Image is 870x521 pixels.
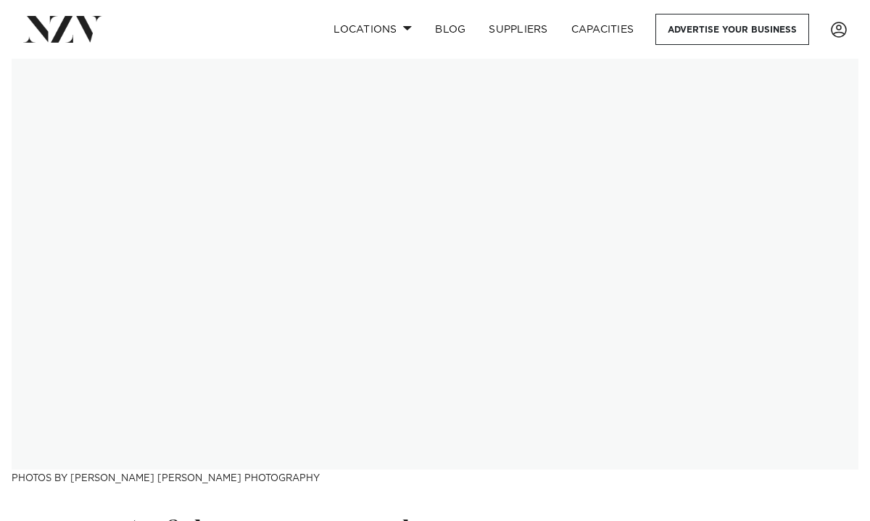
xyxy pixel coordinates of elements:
[655,14,809,45] a: Advertise your business
[23,16,102,42] img: nzv-logo.png
[477,14,559,45] a: SUPPLIERS
[423,14,477,45] a: BLOG
[322,14,423,45] a: Locations
[560,14,646,45] a: Capacities
[12,470,858,485] h3: Photos by [PERSON_NAME] [PERSON_NAME] Photography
